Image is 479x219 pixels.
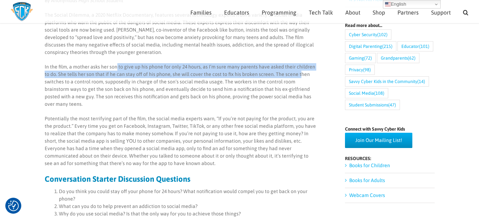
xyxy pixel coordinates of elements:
[417,77,425,86] span: (14)
[11,2,33,21] img: Savvy Cyber Kids Logo
[408,53,416,63] span: (62)
[355,137,402,143] span: Join Our Mailing List!
[345,10,360,15] span: About
[345,100,400,110] a: Student Submissions (47 items)
[345,133,412,148] a: Join Our Mailing List!
[397,41,433,51] a: Educator (101 items)
[345,156,435,161] h4: RESOURCES:
[385,1,391,7] img: en
[45,63,317,108] p: In the film, a mother asks her son to give up his phone for only 24 hours, as I’m sure many paren...
[419,42,429,51] span: (101)
[364,53,372,63] span: (72)
[374,88,384,98] span: (108)
[345,29,391,40] a: Cyber Security (102 items)
[45,11,317,56] p: The Social Dilemma, a 2020 Netflix Documentary, features several technology experts from a variet...
[224,10,249,15] span: Educators
[345,127,435,131] h4: Connect with Savvy Cyber Kids
[8,201,19,211] img: Revisit consent button
[345,23,435,28] h4: Read more about…
[345,76,429,87] a: Savvy Cyber Kids in the Community (14 items)
[349,192,385,198] a: Webcam Covers
[349,177,385,183] a: Books for Adults
[59,188,317,203] li: Do you think you could stay off your phone for 24 hours? What notification would compel you to ge...
[45,174,190,184] strong: Conversation Starter Discussion Questions
[382,42,392,51] span: (215)
[190,10,212,15] span: Families
[377,53,419,63] a: Grandparents (62 items)
[373,10,385,15] span: Shop
[345,88,388,98] a: Social Media (108 items)
[345,53,376,63] a: Gaming (72 items)
[59,210,317,218] li: Why do you use social media? Is that the only way for you to achieve those things?
[397,10,419,15] span: Partners
[363,65,371,75] span: (98)
[345,65,375,75] a: Privacy (98 items)
[59,203,317,210] li: What can you do to help prevent an addiction to social media?
[377,30,388,39] span: (102)
[309,10,333,15] span: Tech Talk
[349,163,390,168] a: Books for Children
[8,201,19,211] button: Consent Preferences
[388,100,396,110] span: (47)
[345,41,396,51] a: Digital Parenting (215 items)
[45,115,317,167] p: Potentially the most terrifying part of the film, the social media experts warn, “If you’re not p...
[262,10,296,15] span: Programming
[431,10,451,15] span: Support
